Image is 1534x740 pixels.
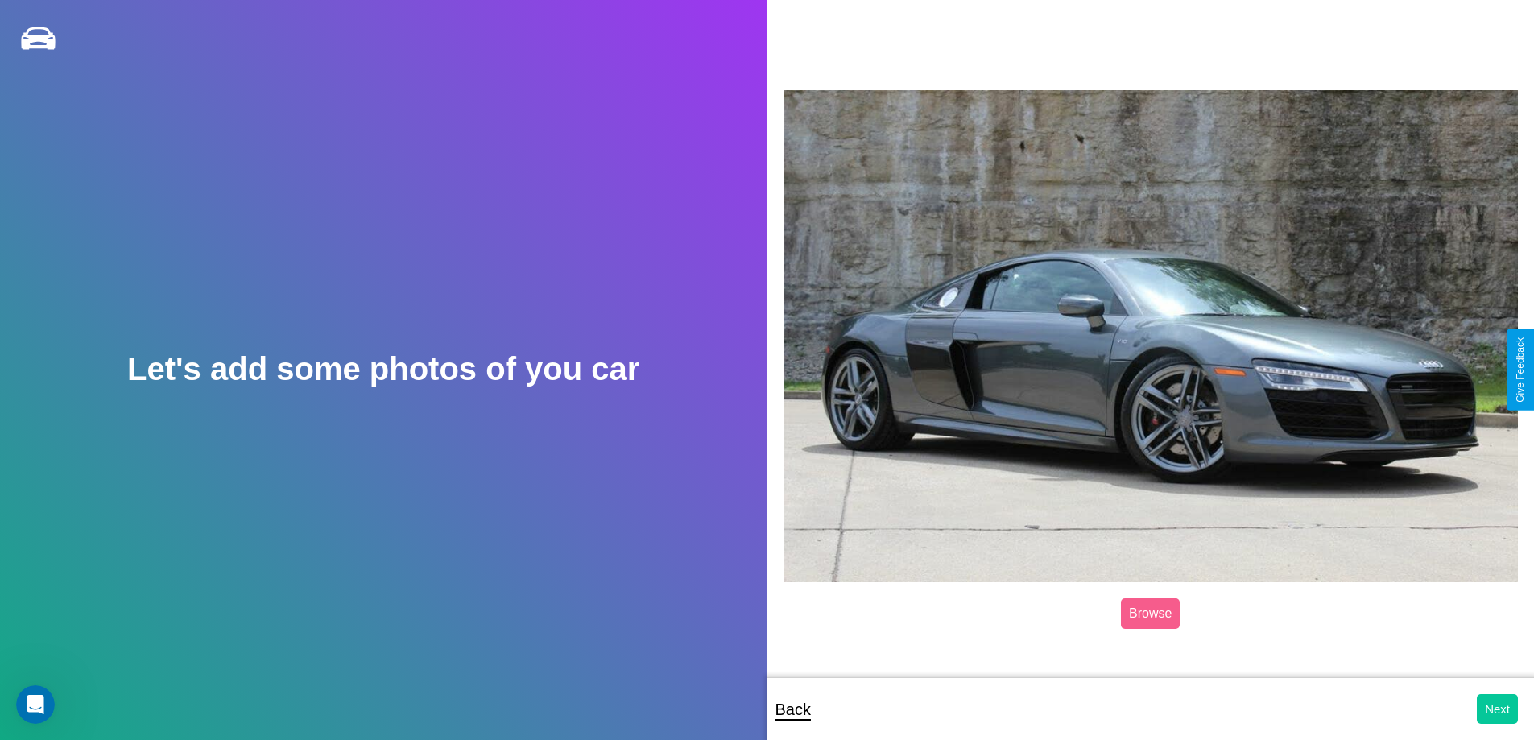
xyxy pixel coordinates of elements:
p: Back [775,695,811,724]
iframe: Intercom live chat [16,685,55,724]
img: posted [784,90,1519,583]
button: Next [1477,694,1518,724]
div: Give Feedback [1515,337,1526,403]
label: Browse [1121,598,1180,629]
h2: Let's add some photos of you car [127,351,639,387]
